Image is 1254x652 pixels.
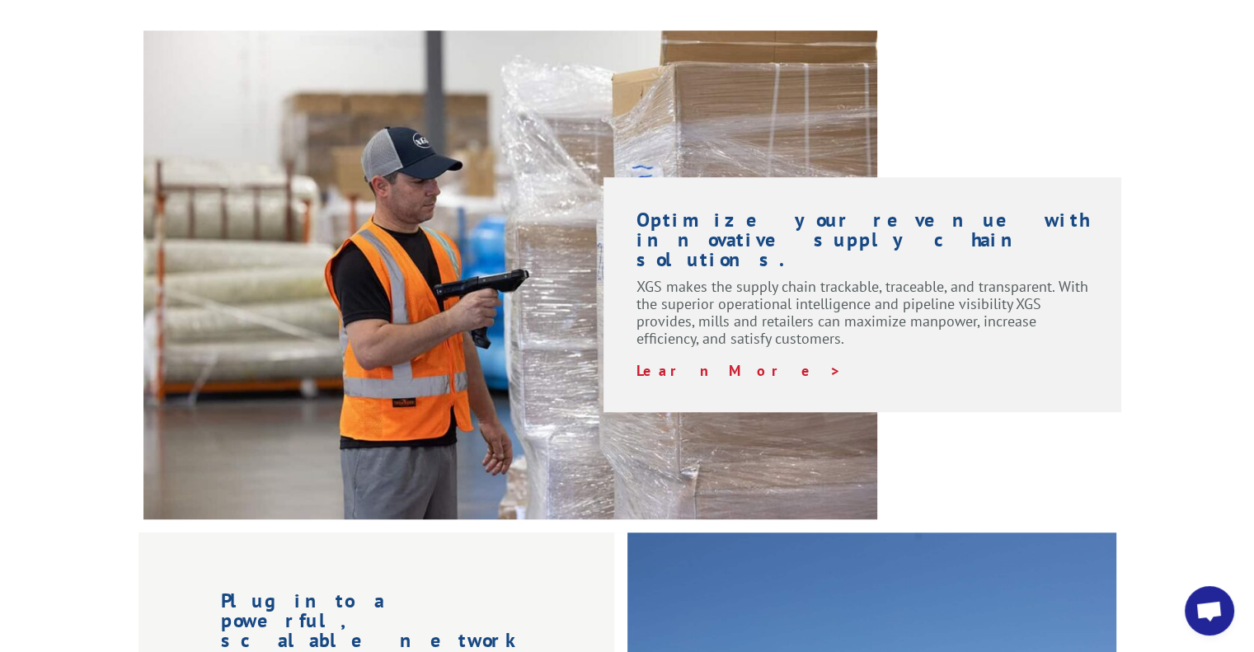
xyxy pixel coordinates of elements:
a: Learn More > [636,361,842,380]
img: XGS-Photos232 [143,30,877,519]
div: Open chat [1185,586,1234,636]
h1: Optimize your revenue with innovative supply chain solutions. [636,210,1089,278]
p: XGS makes the supply chain trackable, traceable, and transparent. With the superior operational i... [636,278,1089,362]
